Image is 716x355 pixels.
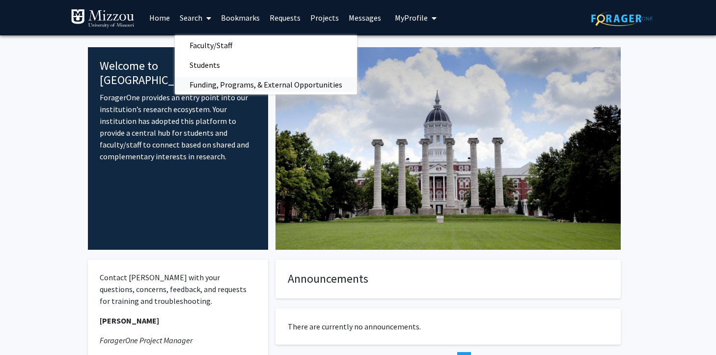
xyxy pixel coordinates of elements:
[275,47,621,250] img: Cover Image
[144,0,175,35] a: Home
[100,316,159,325] strong: [PERSON_NAME]
[175,58,357,72] a: Students
[175,35,247,55] span: Faculty/Staff
[100,59,256,88] h4: Welcome to [GEOGRAPHIC_DATA]
[7,311,42,348] iframe: Chat
[216,0,265,35] a: Bookmarks
[175,75,357,94] span: Funding, Programs, & External Opportunities
[175,38,357,53] a: Faculty/Staff
[288,321,608,332] p: There are currently no announcements.
[344,0,386,35] a: Messages
[100,91,256,162] p: ForagerOne provides an entry point into our institution’s research ecosystem. Your institution ha...
[71,9,135,29] img: University of Missouri Logo
[175,0,216,35] a: Search
[395,13,428,23] span: My Profile
[175,77,357,92] a: Funding, Programs, & External Opportunities
[265,0,305,35] a: Requests
[100,335,193,345] em: ForagerOne Project Manager
[100,271,256,307] p: Contact [PERSON_NAME] with your questions, concerns, feedback, and requests for training and trou...
[591,11,653,26] img: ForagerOne Logo
[288,272,608,286] h4: Announcements
[175,55,235,75] span: Students
[305,0,344,35] a: Projects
